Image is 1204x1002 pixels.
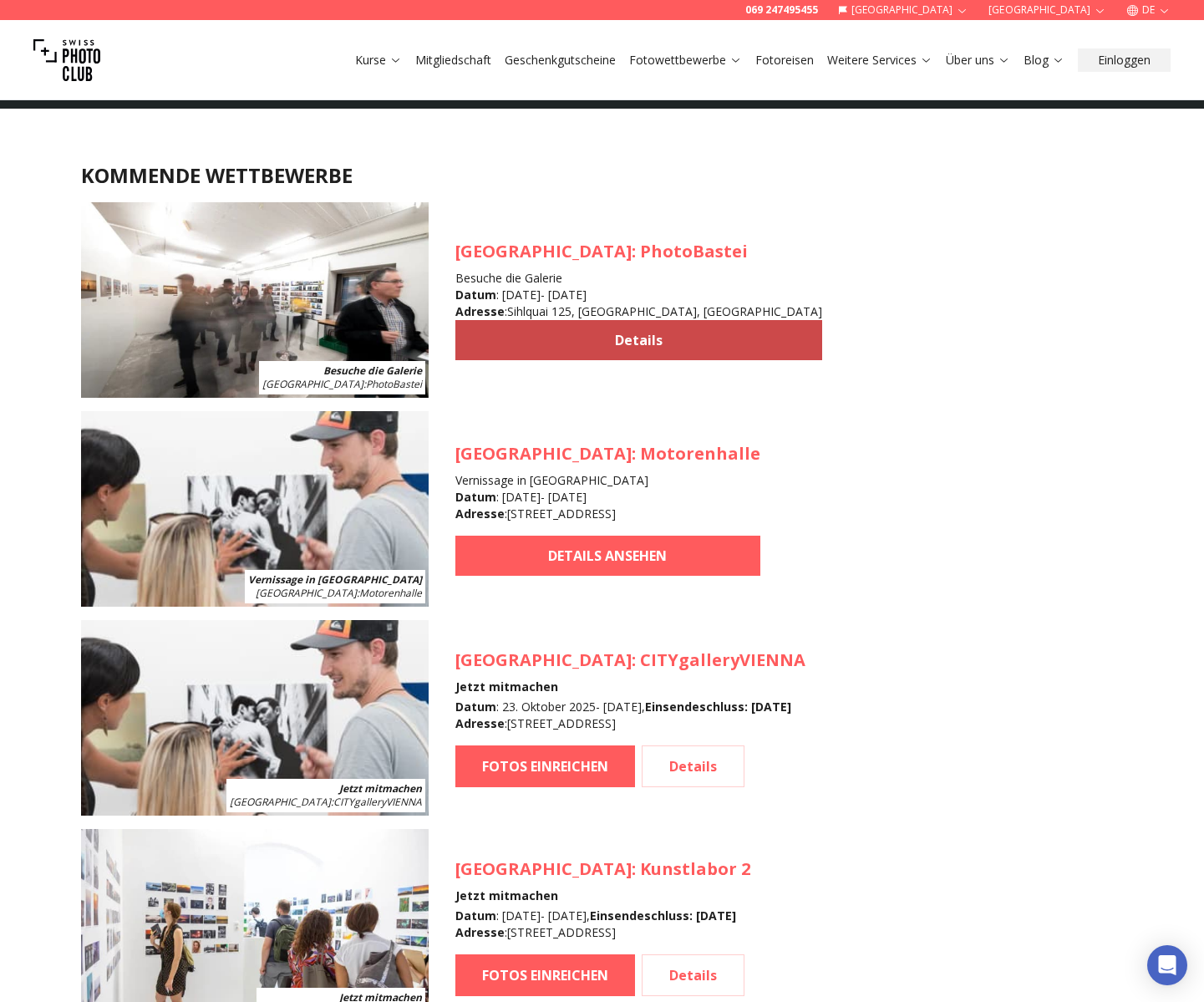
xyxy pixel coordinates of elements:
[455,442,760,465] h3: : Motorenhalle
[455,679,805,695] h4: Jetzt mitmachen
[455,908,750,941] div: : [DATE] - [DATE] , : [STREET_ADDRESS]
[939,48,1017,72] button: Über uns
[33,27,100,94] img: Swiss photo club
[455,287,496,303] b: Datum
[455,472,760,489] h4: Vernissage in [GEOGRAPHIC_DATA]
[827,52,932,69] a: Weitere Services
[505,52,616,69] a: Geschenkgutscheine
[455,649,805,672] h3: : CITYgalleryVIENNA
[498,48,622,72] button: Geschenkgutscheine
[455,954,635,996] a: FOTOS EINREICHEN
[455,240,822,263] h3: : PhotoBastei
[1017,48,1071,72] button: Blog
[81,411,429,607] img: SPC Photo Awards DRESDEN September 2025
[642,954,744,996] a: Details
[409,48,498,72] button: Mitgliedschaft
[642,745,744,787] a: Details
[946,52,1010,69] a: Über uns
[455,745,635,787] a: FOTOS EINREICHEN
[455,303,505,319] b: Adresse
[590,908,736,923] b: Einsendeschluss : [DATE]
[820,48,939,72] button: Weitere Services
[455,699,805,732] div: : 23. Oktober 2025 - [DATE] , : [STREET_ADDRESS]
[455,857,632,880] span: [GEOGRAPHIC_DATA]
[1147,945,1187,985] div: Open Intercom Messenger
[455,506,505,521] b: Adresse
[230,795,331,809] span: [GEOGRAPHIC_DATA]
[81,202,429,398] img: SPC Photo Awards Zürich: Herbst 2025
[455,924,505,940] b: Adresse
[262,377,422,391] span: : PhotoBastei
[455,442,632,465] span: [GEOGRAPHIC_DATA]
[755,52,814,69] a: Fotoreisen
[81,620,429,816] img: SPC Photo Awards WIEN Oktober 2025
[455,270,822,287] h4: Besuche die Galerie
[339,781,422,796] b: Jetzt mitmachen
[455,287,822,320] div: : [DATE] - [DATE] : Sihlquai 125, [GEOGRAPHIC_DATA], [GEOGRAPHIC_DATA]
[248,572,422,587] b: Vernissage in [GEOGRAPHIC_DATA]
[415,52,491,69] a: Mitgliedschaft
[749,48,820,72] button: Fotoreisen
[1024,52,1064,69] a: Blog
[455,240,632,262] span: [GEOGRAPHIC_DATA]
[455,489,760,522] div: : [DATE] - [DATE] : [STREET_ADDRESS]
[230,795,422,809] span: : CITYgalleryVIENNA
[455,857,750,881] h3: : Kunstlabor 2
[645,699,791,715] b: Einsendeschluss : [DATE]
[622,48,749,72] button: Fotowettbewerbe
[348,48,409,72] button: Kurse
[256,586,422,600] span: : Motorenhalle
[323,364,422,378] b: Besuche die Galerie
[455,489,496,505] b: Datum
[355,52,402,69] a: Kurse
[256,586,357,600] span: [GEOGRAPHIC_DATA]
[455,888,750,904] h4: Jetzt mitmachen
[455,699,496,715] b: Datum
[455,536,760,576] a: DETAILS ANSEHEN
[262,377,363,391] span: [GEOGRAPHIC_DATA]
[455,715,505,731] b: Adresse
[455,649,632,671] span: [GEOGRAPHIC_DATA]
[81,162,1124,189] h2: KOMMENDE WETTBEWERBE
[1078,48,1171,72] button: Einloggen
[745,3,818,17] a: 069 247495455
[455,320,822,360] a: Details
[455,908,496,923] b: Datum
[629,52,742,69] a: Fotowettbewerbe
